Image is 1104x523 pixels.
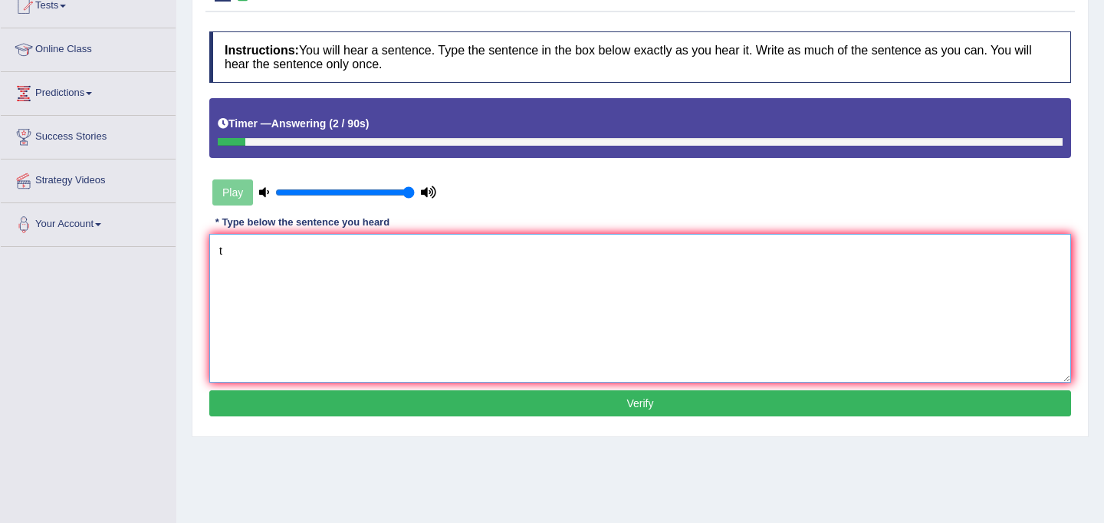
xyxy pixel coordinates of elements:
[225,44,299,57] b: Instructions:
[1,203,176,242] a: Your Account
[218,118,369,130] h5: Timer —
[1,116,176,154] a: Success Stories
[209,215,396,230] div: * Type below the sentence you heard
[209,31,1071,83] h4: You will hear a sentence. Type the sentence in the box below exactly as you hear it. Write as muc...
[1,28,176,67] a: Online Class
[271,117,327,130] b: Answering
[209,390,1071,416] button: Verify
[1,160,176,198] a: Strategy Videos
[366,117,370,130] b: )
[1,72,176,110] a: Predictions
[329,117,333,130] b: (
[333,117,366,130] b: 2 / 90s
